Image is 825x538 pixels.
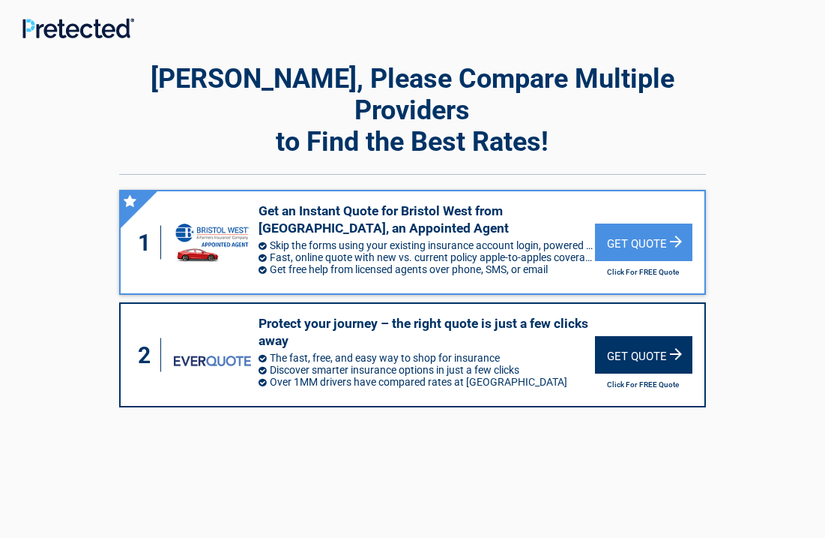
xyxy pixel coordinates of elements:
img: Main Logo [22,18,134,38]
h3: Protect your journey – the right quote is just a few clicks away [259,315,595,350]
li: Get free help from licensed agents over phone, SMS, or email [259,263,595,275]
img: everquote's logo [174,356,251,366]
li: Fast, online quote with new vs. current policy apple-to-apples coverage comparison [259,251,595,263]
li: The fast, free, and easy way to shop for insurance [259,352,595,364]
img: savvy's logo [174,221,251,265]
div: Get Quote [595,224,692,261]
div: 1 [136,226,161,260]
h3: Get an Instant Quote for Bristol West from [GEOGRAPHIC_DATA], an Appointed Agent [259,203,595,237]
li: Discover smarter insurance options in just a few clicks [259,364,595,376]
div: Get Quote [595,336,692,374]
li: Skip the forms using your existing insurance account login, powered by Trellis [259,239,595,251]
h2: [PERSON_NAME], Please Compare Multiple Providers to Find the Best Rates! [119,63,706,158]
li: Over 1MM drivers have compared rates at [GEOGRAPHIC_DATA] [259,376,595,388]
h2: Click For FREE Quote [595,268,691,276]
div: 2 [136,338,161,372]
h2: Click For FREE Quote [595,380,691,389]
